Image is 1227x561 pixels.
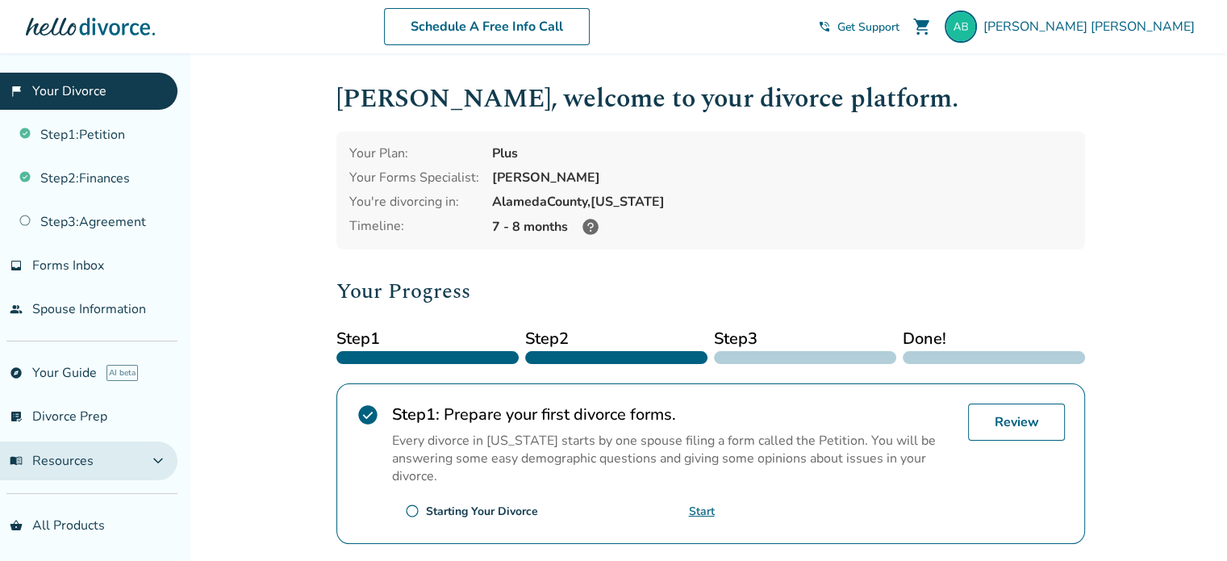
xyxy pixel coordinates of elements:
span: menu_book [10,454,23,467]
span: flag_2 [10,85,23,98]
div: 7 - 8 months [492,217,1072,237]
span: [PERSON_NAME] [PERSON_NAME] [983,18,1201,36]
strong: Step 1 : [392,404,440,425]
p: Every divorce in [US_STATE] starts by one spouse filing a form called the Petition. You will be a... [392,432,955,485]
span: explore [10,366,23,379]
div: Timeline: [349,217,479,237]
div: Your Forms Specialist: [349,169,479,186]
span: Resources [10,452,94,470]
span: phone_in_talk [818,20,831,33]
span: check_circle [357,404,379,426]
span: list_alt_check [10,410,23,423]
span: shopping_cart [912,17,932,36]
span: Get Support [837,19,899,35]
div: Alameda County, [US_STATE] [492,193,1072,211]
span: AI beta [106,365,138,381]
div: Your Plan: [349,144,479,162]
h2: Your Progress [336,275,1085,308]
div: Starting Your Divorce [426,504,538,519]
span: Step 3 [714,327,896,351]
a: Start [689,504,715,519]
div: You're divorcing in: [349,193,479,211]
span: Forms Inbox [32,257,104,274]
span: shopping_basket [10,519,23,532]
span: inbox [10,259,23,272]
a: Schedule A Free Info Call [384,8,590,45]
img: annette@beverscpa.com [945,10,977,43]
span: radio_button_unchecked [405,504,419,518]
span: Step 2 [525,327,707,351]
h2: Prepare your first divorce forms. [392,404,955,425]
a: phone_in_talkGet Support [818,19,899,35]
div: [PERSON_NAME] [492,169,1072,186]
a: Review [968,404,1065,441]
h1: [PERSON_NAME] , welcome to your divorce platform. [336,79,1085,119]
div: Plus [492,144,1072,162]
span: Done! [903,327,1085,351]
iframe: Chat Widget [1146,484,1227,561]
span: expand_more [148,451,168,471]
span: people [10,303,23,316]
span: Step 1 [336,327,519,351]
